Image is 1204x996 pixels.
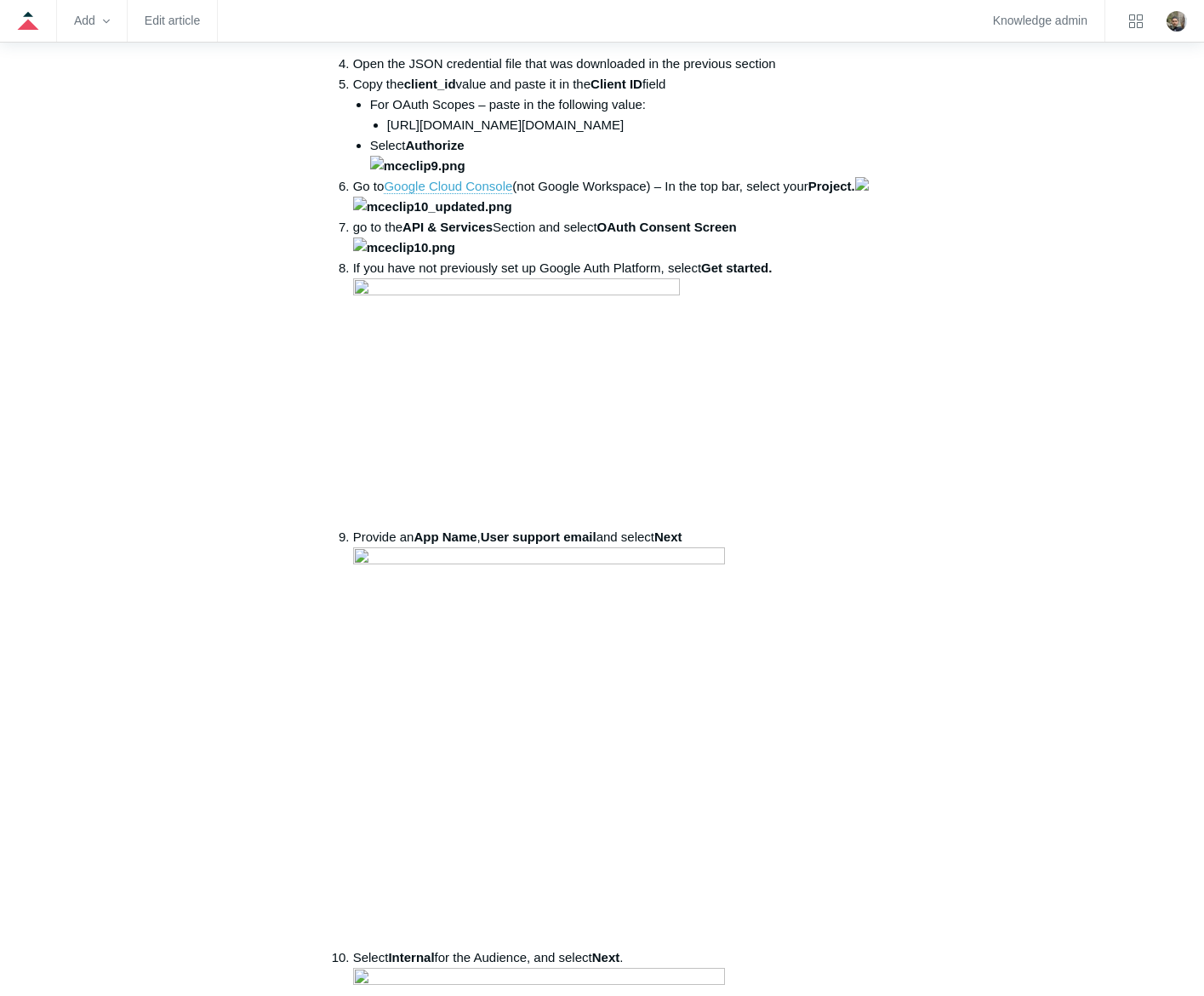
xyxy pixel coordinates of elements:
li: If you have not previously set up Google Auth Platform, select [353,258,903,527]
strong: Client ID [591,77,642,91]
li: For OAuth Scopes – paste in the following value: [370,94,903,135]
strong: Get started. [353,260,773,298]
strong: User support email [481,529,596,544]
strong: Authorize [370,138,465,173]
img: mceclip10_updated.png [353,197,512,217]
img: 40195929581203 [353,547,725,947]
img: mceclip9.png [370,156,465,176]
strong: API & Services [402,220,493,234]
img: 40195929558675 [855,177,869,191]
li: [URL][DOMAIN_NAME][DOMAIN_NAME] [387,115,903,135]
li: Open the JSON credential file that was downloaded in the previous section [353,54,903,74]
li: Provide an , and select [353,527,903,947]
strong: OAuth Consent Screen [353,220,737,255]
img: mceclip10.png [353,238,455,258]
strong: Next [592,950,620,965]
li: Select [370,135,903,176]
strong: App Name [414,529,476,544]
zd-hc-trigger: Click your profile icon to open the profile menu [1167,11,1187,31]
strong: Internal [388,950,434,965]
strong: client_id [404,77,456,91]
strong: Next [353,529,725,567]
img: 40195929564819 [353,278,680,527]
li: Copy the value and paste it in the field [353,74,903,176]
li: Go to (not Google Workspace) – In the top bar, select your [353,176,903,217]
img: user avatar [1167,11,1187,31]
a: Google Cloud Console [384,179,512,194]
a: Knowledge admin [993,16,1087,26]
strong: Project. [353,179,869,214]
li: go to the Section and select [353,217,903,258]
zd-hc-trigger: Add [74,16,110,26]
a: Edit article [145,16,200,26]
